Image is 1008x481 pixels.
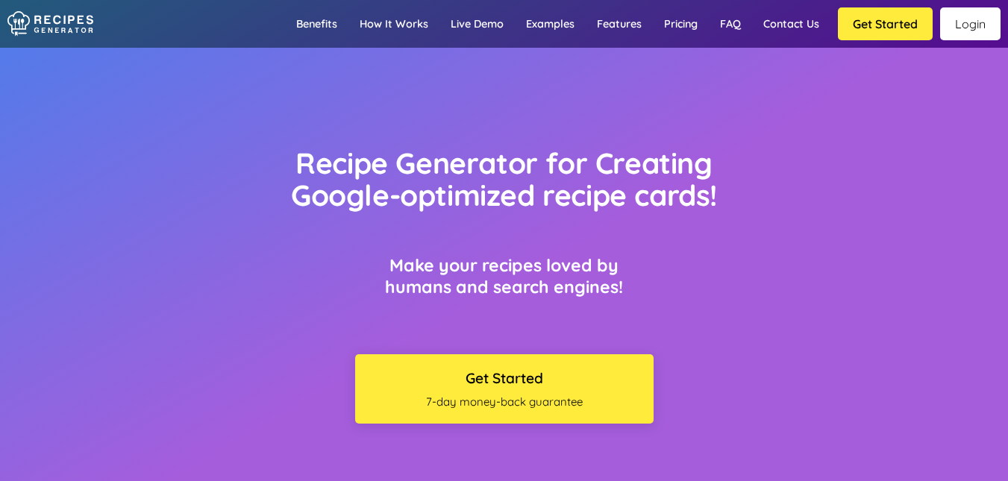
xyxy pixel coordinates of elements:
[515,2,586,45] a: Examples
[653,2,709,45] a: Pricing
[355,254,654,298] h3: Make your recipes loved by humans and search engines!
[363,394,646,409] span: 7-day money-back guarantee
[838,7,933,40] button: Get Started
[709,2,752,45] a: FAQ
[940,7,1001,40] a: Login
[259,148,749,212] h1: Recipe Generator for Creating Google-optimized recipe cards!
[355,354,654,424] button: Get Started7-day money-back guarantee
[752,2,830,45] a: Contact us
[586,2,653,45] a: Features
[348,2,439,45] a: How it works
[439,2,515,45] a: Live demo
[285,2,348,45] a: Benefits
